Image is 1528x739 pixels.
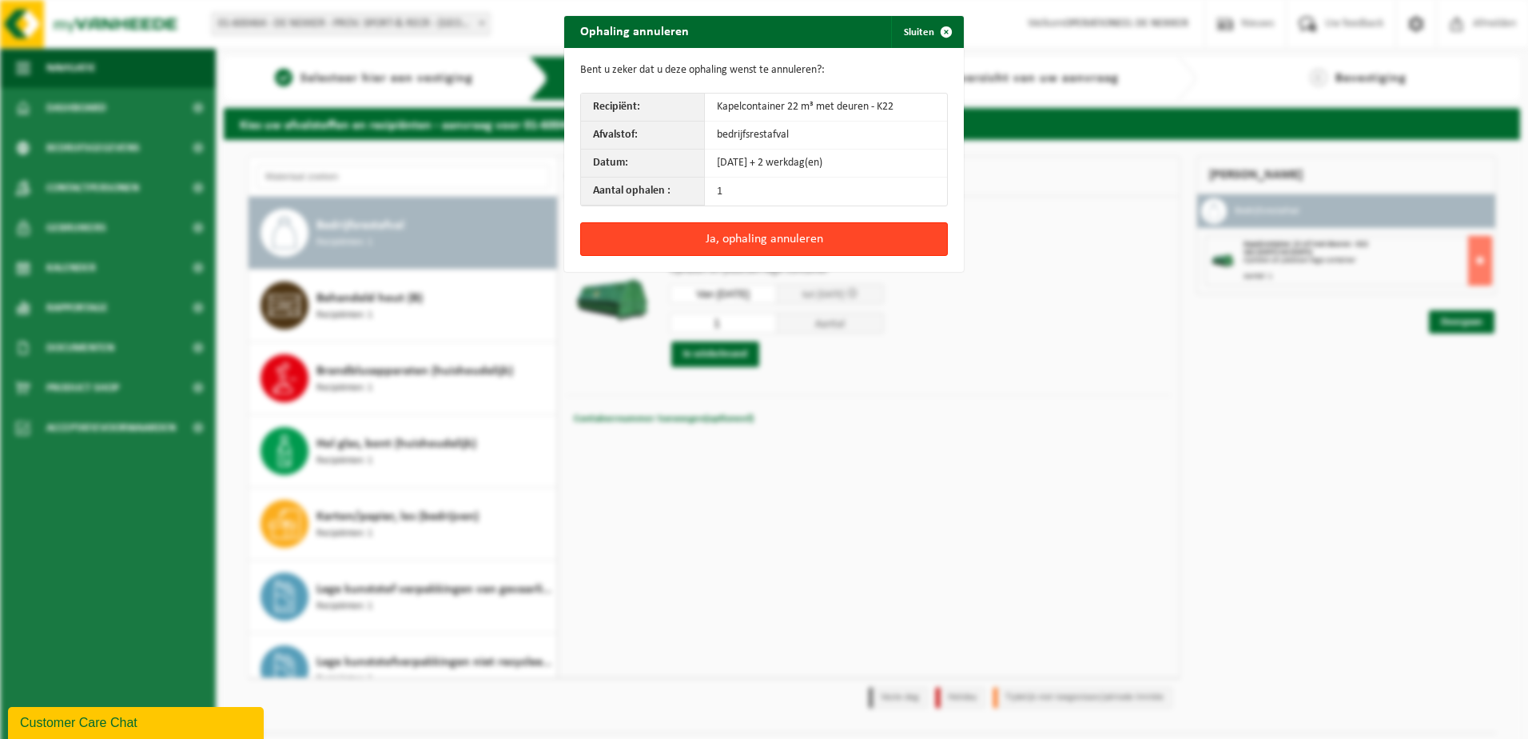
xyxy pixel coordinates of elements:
iframe: chat widget [8,704,267,739]
p: Bent u zeker dat u deze ophaling wenst te annuleren?: [580,64,948,77]
td: 1 [705,178,947,206]
h2: Ophaling annuleren [564,16,705,46]
th: Aantal ophalen : [581,178,705,206]
td: [DATE] + 2 werkdag(en) [705,150,947,178]
button: Sluiten [891,16,962,48]
td: bedrijfsrestafval [705,122,947,150]
th: Datum: [581,150,705,178]
button: Ja, ophaling annuleren [580,222,948,256]
th: Afvalstof: [581,122,705,150]
th: Recipiënt: [581,94,705,122]
td: Kapelcontainer 22 m³ met deuren - K22 [705,94,947,122]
